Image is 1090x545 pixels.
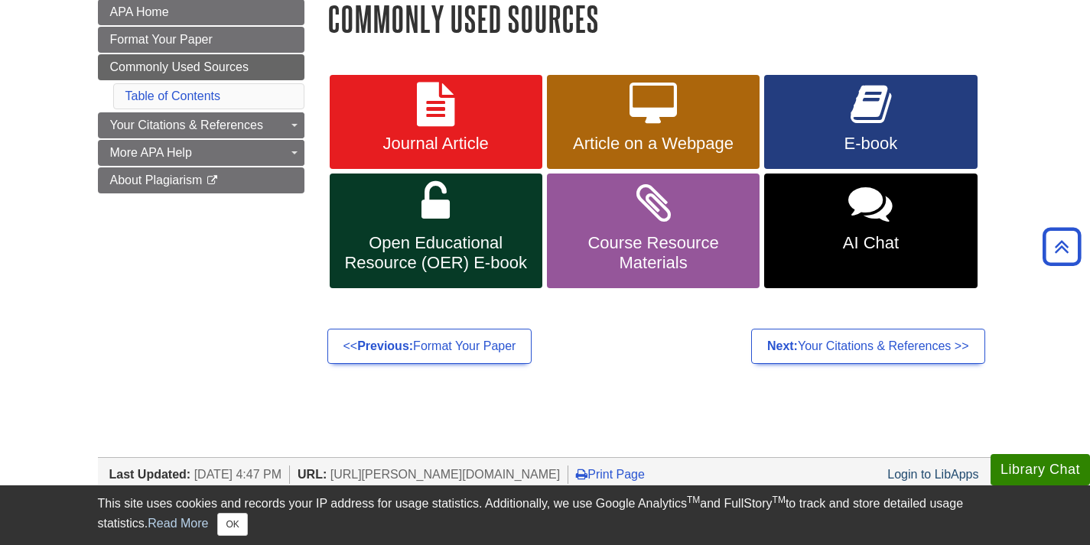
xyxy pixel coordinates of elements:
[357,339,413,352] strong: Previous:
[298,468,327,481] span: URL:
[194,468,281,481] span: [DATE] 4:47 PM
[547,174,760,288] a: Course Resource Materials
[110,33,213,46] span: Format Your Paper
[576,468,587,480] i: Print Page
[330,75,542,170] a: Journal Article
[327,329,532,364] a: <<Previous:Format Your Paper
[991,454,1090,485] button: Library Chat
[109,468,191,481] span: Last Updated:
[110,5,169,18] span: APA Home
[217,513,247,536] button: Close
[110,146,192,159] span: More APA Help
[558,233,748,273] span: Course Resource Materials
[773,495,786,505] sup: TM
[330,468,561,481] span: [URL][PERSON_NAME][DOMAIN_NAME]
[148,517,208,530] a: Read More
[98,27,304,53] a: Format Your Paper
[125,89,221,102] a: Table of Contents
[1037,236,1086,257] a: Back to Top
[687,495,700,505] sup: TM
[776,134,965,154] span: E-book
[98,112,304,138] a: Your Citations & References
[341,233,531,273] span: Open Educational Resource (OER) E-book
[330,174,542,288] a: Open Educational Resource (OER) E-book
[206,176,219,186] i: This link opens in a new window
[767,339,798,352] strong: Next:
[98,54,304,80] a: Commonly Used Sources
[98,495,993,536] div: This site uses cookies and records your IP address for usage statistics. Additionally, we use Goo...
[764,174,977,288] a: AI Chat
[558,134,748,154] span: Article on a Webpage
[764,75,977,170] a: E-book
[341,134,531,154] span: Journal Article
[576,468,645,481] a: Print Page
[776,233,965,253] span: AI Chat
[110,60,249,73] span: Commonly Used Sources
[110,118,263,131] span: Your Citations & References
[751,329,985,364] a: Next:Your Citations & References >>
[887,468,978,481] a: Login to LibApps
[110,174,203,187] span: About Plagiarism
[98,167,304,193] a: About Plagiarism
[98,140,304,166] a: More APA Help
[547,75,760,170] a: Article on a Webpage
